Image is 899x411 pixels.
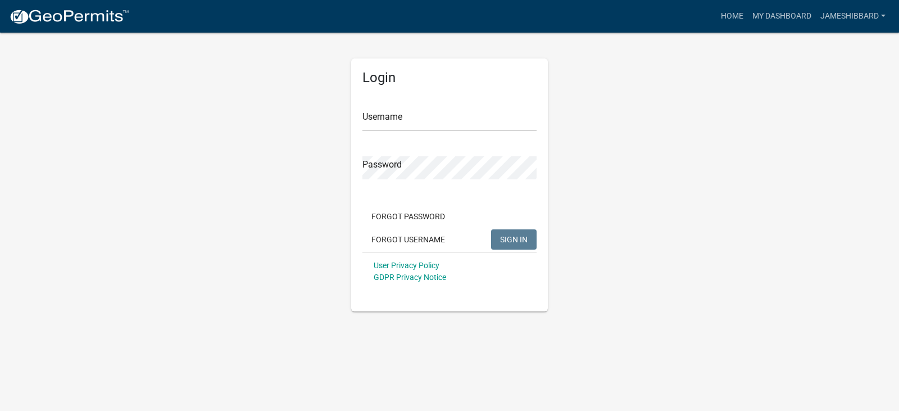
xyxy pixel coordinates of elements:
[374,261,439,270] a: User Privacy Policy
[500,234,528,243] span: SIGN IN
[816,6,890,27] a: jameshibbard
[362,70,537,86] h5: Login
[362,206,454,227] button: Forgot Password
[362,229,454,250] button: Forgot Username
[748,6,816,27] a: My Dashboard
[491,229,537,250] button: SIGN IN
[374,273,446,282] a: GDPR Privacy Notice
[716,6,748,27] a: Home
